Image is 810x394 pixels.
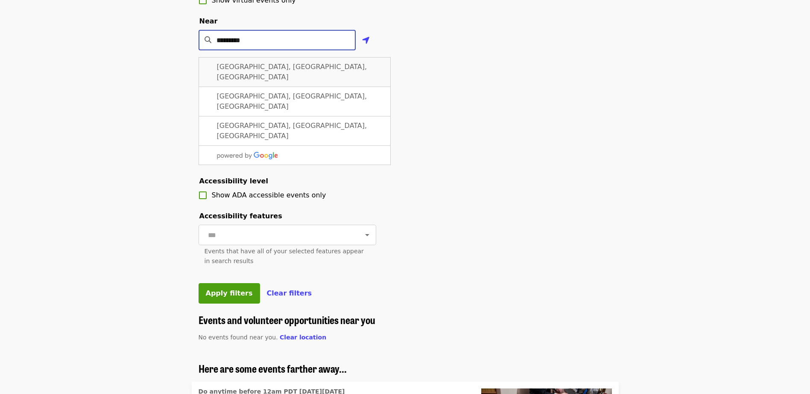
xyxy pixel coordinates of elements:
[212,191,326,199] span: Show ADA accessible events only
[199,177,268,185] span: Accessibility level
[199,361,347,376] span: Here are some events farther away...
[205,248,364,264] span: Events that have all of your selected features appear in search results
[205,36,211,44] i: search icon
[199,283,260,304] button: Apply filters
[216,30,356,50] input: Location
[267,288,312,298] button: Clear filters
[280,333,326,342] button: Clear location
[217,122,367,140] span: [GEOGRAPHIC_DATA], [GEOGRAPHIC_DATA], [GEOGRAPHIC_DATA]
[199,212,282,220] span: Accessibility features
[206,289,253,297] span: Apply filters
[199,312,375,327] span: Events and volunteer opportunities near you
[217,63,367,81] span: [GEOGRAPHIC_DATA], [GEOGRAPHIC_DATA], [GEOGRAPHIC_DATA]
[362,35,370,46] i: location-arrow icon
[217,92,367,110] span: [GEOGRAPHIC_DATA], [GEOGRAPHIC_DATA], [GEOGRAPHIC_DATA]
[199,334,278,341] span: No events found near you.
[280,334,326,341] span: Clear location
[361,229,373,241] button: Open
[356,31,376,51] button: Use my location
[267,289,312,297] span: Clear filters
[217,152,278,159] img: Powered by Google
[199,17,218,25] span: Near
